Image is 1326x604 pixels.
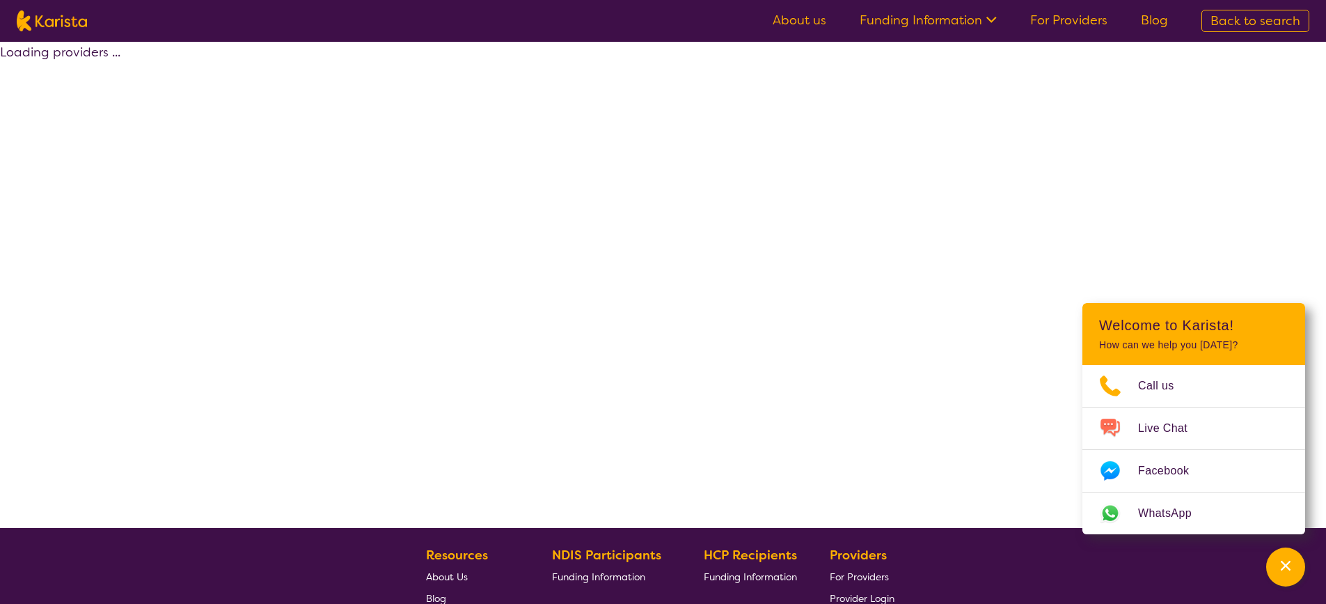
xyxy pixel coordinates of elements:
[426,571,468,583] span: About Us
[552,566,672,587] a: Funding Information
[1138,375,1191,396] span: Call us
[426,566,519,587] a: About Us
[1082,493,1305,534] a: Web link opens in a new tab.
[552,571,645,583] span: Funding Information
[830,566,894,587] a: For Providers
[1210,13,1300,29] span: Back to search
[830,571,889,583] span: For Providers
[1082,365,1305,534] ul: Choose channel
[1201,10,1309,32] a: Back to search
[704,566,797,587] a: Funding Information
[704,547,797,564] b: HCP Recipients
[830,547,887,564] b: Providers
[1082,303,1305,534] div: Channel Menu
[1099,317,1288,334] h2: Welcome to Karista!
[1266,548,1305,587] button: Channel Menu
[1099,339,1288,351] p: How can we help you [DATE]?
[1138,418,1204,439] span: Live Chat
[860,12,997,29] a: Funding Information
[552,547,661,564] b: NDIS Participants
[1138,460,1206,481] span: Facebook
[426,547,488,564] b: Resources
[1138,503,1208,524] span: WhatsApp
[1030,12,1107,29] a: For Providers
[773,12,826,29] a: About us
[1141,12,1168,29] a: Blog
[704,571,797,583] span: Funding Information
[17,10,87,31] img: Karista logo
